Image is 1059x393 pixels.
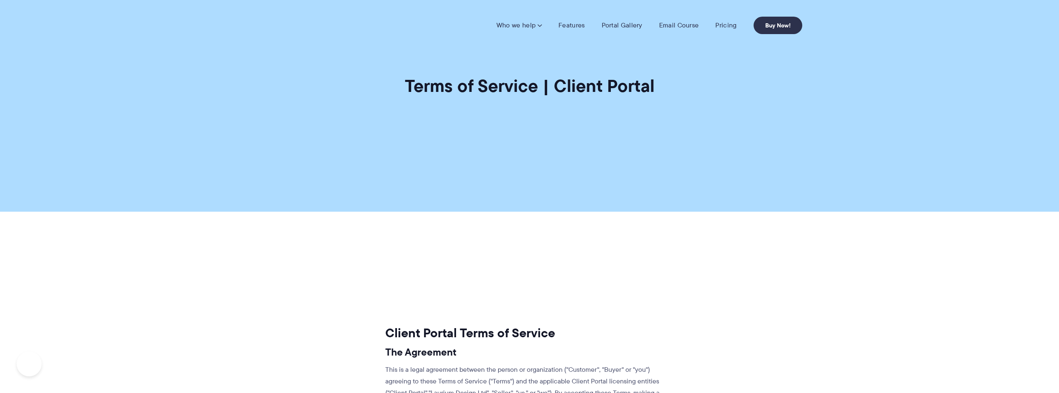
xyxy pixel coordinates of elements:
[754,17,802,34] a: Buy Now!
[602,21,642,30] a: Portal Gallery
[659,21,699,30] a: Email Course
[385,346,669,358] h3: The Agreement
[715,21,737,30] a: Pricing
[558,21,585,30] a: Features
[17,351,42,376] iframe: Toggle Customer Support
[496,21,542,30] a: Who we help
[405,75,655,97] h1: Terms of Service | Client Portal
[385,325,669,341] h2: Client Portal Terms of Service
